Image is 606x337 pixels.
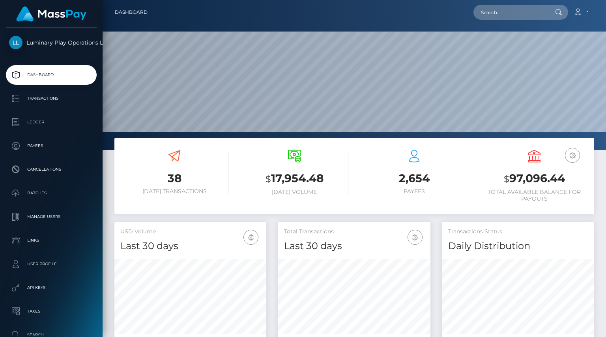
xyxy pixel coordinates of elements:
[9,140,94,152] p: Payees
[448,239,588,253] h4: Daily Distribution
[6,302,97,321] a: Taxes
[9,305,94,317] p: Taxes
[448,228,588,236] h5: Transactions Status
[6,112,97,132] a: Ledger
[360,171,468,186] h3: 2,654
[284,228,424,236] h5: Total Transactions
[9,282,94,294] p: API Keys
[473,5,548,20] input: Search...
[480,189,588,202] h6: Total Available Balance for Payouts
[9,211,94,223] p: Manage Users
[9,116,94,128] p: Ledger
[120,239,260,253] h4: Last 30 days
[16,6,86,22] img: MassPay Logo
[120,228,260,236] h5: USD Volume
[266,173,271,184] small: $
[504,173,509,184] small: $
[9,93,94,104] p: Transactions
[115,4,148,20] a: Dashboard
[6,231,97,250] a: Links
[6,65,97,85] a: Dashboard
[6,136,97,156] a: Payees
[9,36,22,49] img: Luminary Play Operations Limited
[6,89,97,108] a: Transactions
[9,164,94,175] p: Cancellations
[6,278,97,298] a: API Keys
[6,207,97,227] a: Manage Users
[120,188,228,195] h6: [DATE] Transactions
[9,69,94,81] p: Dashboard
[284,239,424,253] h4: Last 30 days
[9,187,94,199] p: Batches
[120,171,228,186] h3: 38
[240,171,348,187] h3: 17,954.48
[480,171,588,187] h3: 97,096.44
[360,188,468,195] h6: Payees
[6,183,97,203] a: Batches
[9,235,94,246] p: Links
[6,39,97,46] span: Luminary Play Operations Limited
[9,258,94,270] p: User Profile
[240,189,348,195] h6: [DATE] Volume
[6,160,97,179] a: Cancellations
[6,254,97,274] a: User Profile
